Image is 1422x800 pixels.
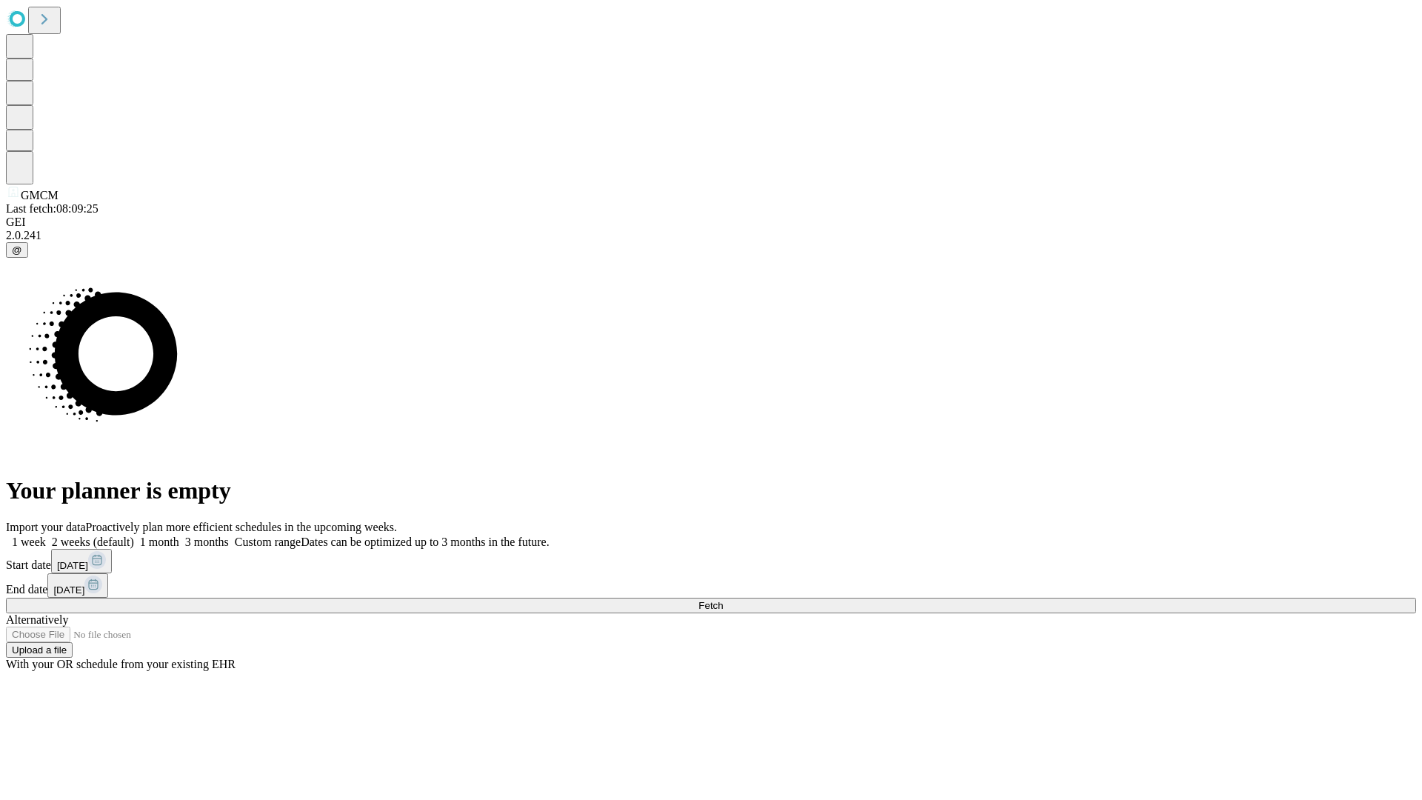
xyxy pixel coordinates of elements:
[6,521,86,533] span: Import your data
[6,477,1416,504] h1: Your planner is empty
[57,560,88,571] span: [DATE]
[140,536,179,548] span: 1 month
[86,521,397,533] span: Proactively plan more efficient schedules in the upcoming weeks.
[6,229,1416,242] div: 2.0.241
[12,536,46,548] span: 1 week
[6,549,1416,573] div: Start date
[6,598,1416,613] button: Fetch
[698,600,723,611] span: Fetch
[185,536,229,548] span: 3 months
[6,202,99,215] span: Last fetch: 08:09:25
[52,536,134,548] span: 2 weeks (default)
[47,573,108,598] button: [DATE]
[51,549,112,573] button: [DATE]
[53,584,84,596] span: [DATE]
[6,642,73,658] button: Upload a file
[6,613,68,626] span: Alternatively
[6,658,236,670] span: With your OR schedule from your existing EHR
[6,216,1416,229] div: GEI
[235,536,301,548] span: Custom range
[301,536,549,548] span: Dates can be optimized up to 3 months in the future.
[21,189,59,201] span: GMCM
[6,573,1416,598] div: End date
[12,244,22,256] span: @
[6,242,28,258] button: @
